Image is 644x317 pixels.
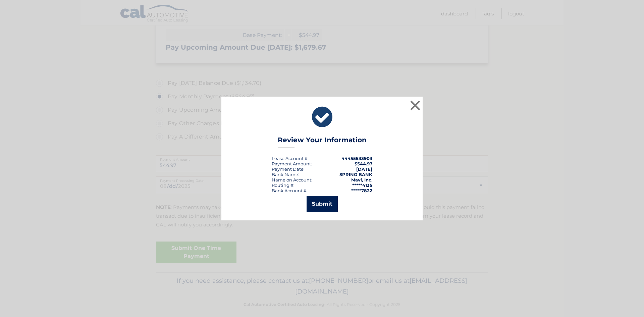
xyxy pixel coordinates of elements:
[341,156,372,161] strong: 44455533903
[339,172,372,177] strong: SPRING BANK
[307,196,338,212] button: Submit
[272,182,294,188] div: Routing #:
[272,188,308,193] div: Bank Account #:
[278,136,367,148] h3: Review Your Information
[272,177,312,182] div: Name on Account:
[272,166,305,172] div: :
[355,161,372,166] span: $544.97
[272,172,299,177] div: Bank Name:
[409,99,422,112] button: ×
[351,177,372,182] strong: Mavi, Inc.
[272,166,304,172] span: Payment Date
[272,156,309,161] div: Lease Account #:
[356,166,372,172] span: [DATE]
[272,161,312,166] div: Payment Amount:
